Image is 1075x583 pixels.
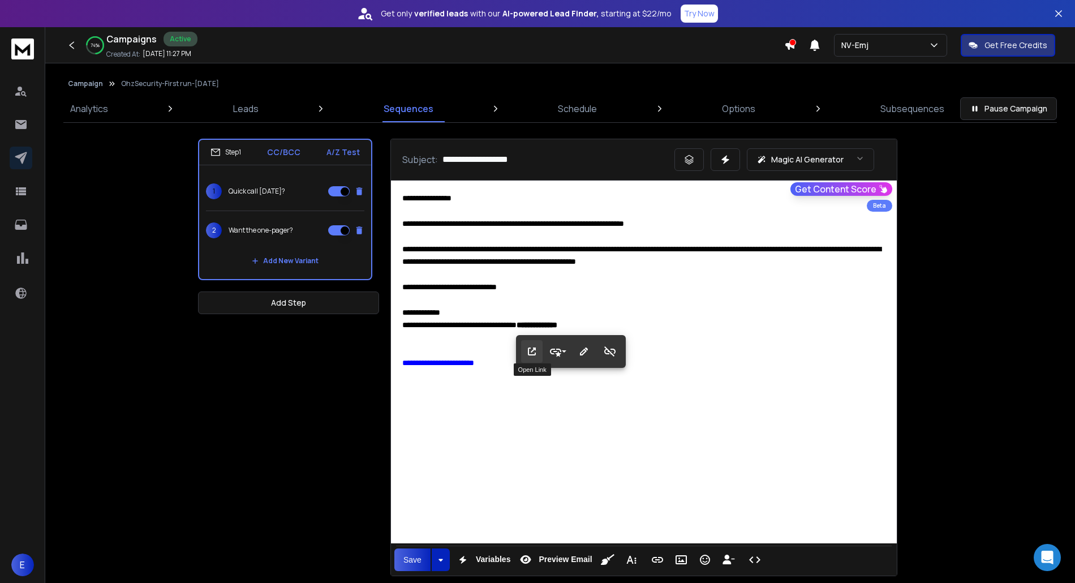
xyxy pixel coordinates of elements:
[106,32,157,46] h1: Campaigns
[874,95,951,122] a: Subsequences
[121,79,219,88] p: OhzSecurity-First run-[DATE]
[226,95,265,122] a: Leads
[402,153,438,166] p: Subject:
[684,8,715,19] p: Try Now
[514,363,551,376] div: Open Link
[694,548,716,571] button: Emoticons
[91,42,100,49] p: 74 %
[243,250,328,272] button: Add New Variant
[867,200,892,212] div: Beta
[210,147,241,157] div: Step 1
[744,548,766,571] button: Code View
[326,147,360,158] p: A/Z Test
[206,222,222,238] span: 2
[841,40,873,51] p: NV-Emj
[63,95,115,122] a: Analytics
[961,34,1055,57] button: Get Free Credits
[68,79,103,88] button: Campaign
[229,226,293,235] p: Want the one-pager?
[106,50,140,59] p: Created At:
[599,340,621,363] button: Unlink
[394,548,431,571] button: Save
[198,291,379,314] button: Add Step
[790,182,892,196] button: Get Content Score
[229,187,285,196] p: Quick call [DATE]?
[515,548,594,571] button: Preview Email
[960,97,1057,120] button: Pause Campaign
[164,32,197,46] div: Active
[722,102,755,115] p: Options
[621,548,642,571] button: More Text
[143,49,191,58] p: [DATE] 11:27 PM
[880,102,944,115] p: Subsequences
[11,38,34,59] img: logo
[647,548,668,571] button: Insert Link (Ctrl+K)
[715,95,762,122] a: Options
[1034,544,1061,571] div: Open Intercom Messenger
[381,8,672,19] p: Get only with our starting at $22/mo
[267,147,300,158] p: CC/BCC
[206,183,222,199] span: 1
[11,554,34,576] button: E
[502,8,599,19] strong: AI-powered Lead Finder,
[414,8,468,19] strong: verified leads
[452,548,513,571] button: Variables
[377,95,440,122] a: Sequences
[681,5,718,23] button: Try Now
[670,548,692,571] button: Insert Image (Ctrl+P)
[558,102,597,115] p: Schedule
[747,148,874,171] button: Magic AI Generator
[70,102,108,115] p: Analytics
[536,555,594,564] span: Preview Email
[551,95,604,122] a: Schedule
[384,102,433,115] p: Sequences
[233,102,259,115] p: Leads
[198,139,372,280] li: Step1CC/BCCA/Z Test1Quick call [DATE]?2Want the one-pager?Add New Variant
[771,154,844,165] p: Magic AI Generator
[474,555,513,564] span: Variables
[718,548,739,571] button: Insert Unsubscribe Link
[984,40,1047,51] p: Get Free Credits
[597,548,618,571] button: Clean HTML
